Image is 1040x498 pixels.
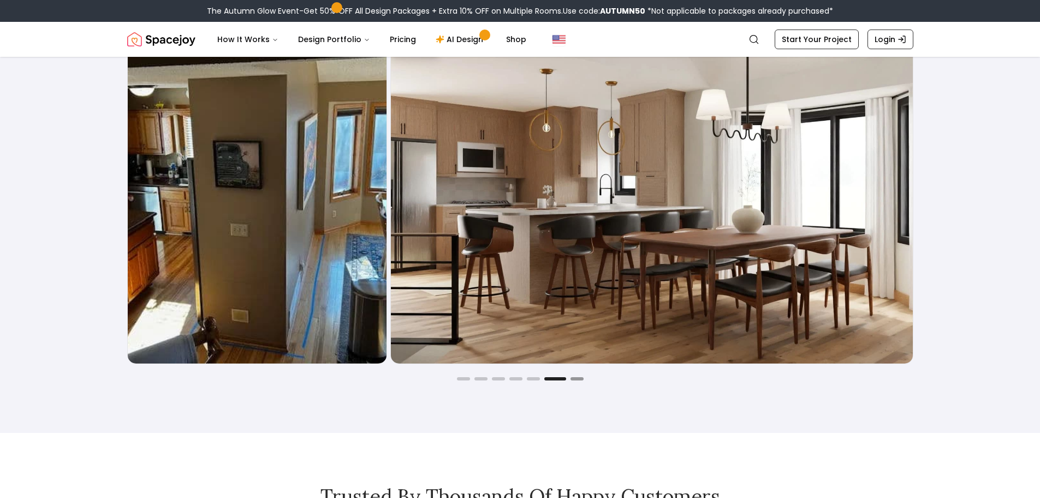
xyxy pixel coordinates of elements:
nav: Global [127,22,913,57]
button: Go to slide 7 [570,377,584,380]
a: Start Your Project [775,30,859,49]
img: Spacejoy Logo [127,28,195,50]
span: Use code: [563,5,645,16]
nav: Main [209,28,535,50]
a: Spacejoy [127,28,195,50]
span: *Not applicable to packages already purchased* [645,5,833,16]
button: Go to slide 4 [509,377,522,380]
img: Open Living & Dining Room design after designing with Spacejoy [391,17,913,364]
button: Go to slide 1 [457,377,470,380]
button: Go to slide 6 [544,377,566,380]
div: The Autumn Glow Event-Get 50% OFF All Design Packages + Extra 10% OFF on Multiple Rooms. [207,5,833,16]
a: AI Design [427,28,495,50]
img: Open Living & Dining Room design before designing with Spacejoy [128,17,387,364]
button: Go to slide 5 [527,377,540,380]
b: AUTUMN50 [600,5,645,16]
div: 6 / 7 [127,17,913,364]
a: Shop [497,28,535,50]
button: Design Portfolio [289,28,379,50]
button: How It Works [209,28,287,50]
button: Go to slide 2 [474,377,488,380]
a: Pricing [381,28,425,50]
div: Carousel [127,17,913,364]
a: Login [867,30,913,49]
button: Go to slide 3 [492,377,505,380]
img: United States [552,33,566,46]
